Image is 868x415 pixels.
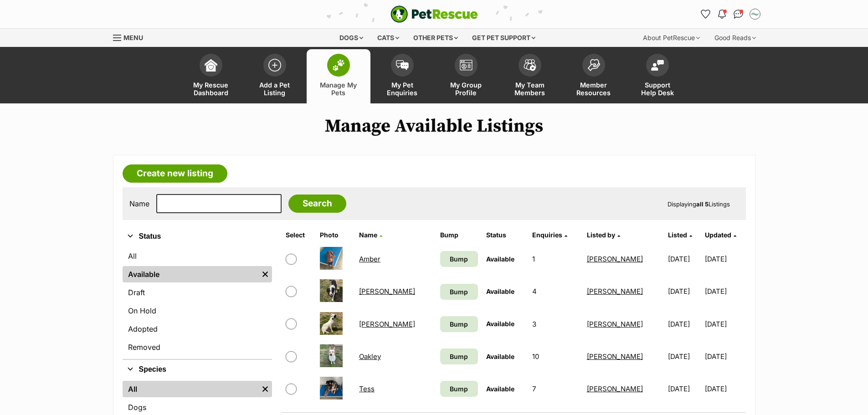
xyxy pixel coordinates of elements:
[332,59,345,71] img: manage-my-pets-icon-02211641906a0b7f246fdf0571729dbe1e7629f14944591b6c1af311fb30b64b.svg
[434,49,498,103] a: My Group Profile
[705,243,745,275] td: [DATE]
[715,7,729,21] button: Notifications
[190,81,231,97] span: My Rescue Dashboard
[307,49,370,103] a: Manage My Pets
[370,49,434,103] a: My Pet Enquiries
[359,287,415,296] a: [PERSON_NAME]
[651,60,664,71] img: help-desk-icon-fdf02630f3aa405de69fd3d07c3f3aa587a6932b1a1747fa1d2bba05be0121f9.svg
[705,231,736,239] a: Updated
[123,164,227,183] a: Create new listing
[123,248,272,264] a: All
[318,81,359,97] span: Manage My Pets
[532,231,562,239] span: translation missing: en.admin.listings.index.attributes.enquiries
[123,231,272,242] button: Status
[664,308,704,340] td: [DATE]
[316,228,354,242] th: Photo
[359,255,380,263] a: Amber
[450,319,468,329] span: Bump
[664,276,704,307] td: [DATE]
[705,308,745,340] td: [DATE]
[450,384,468,394] span: Bump
[129,200,149,208] label: Name
[396,60,409,70] img: pet-enquiries-icon-7e3ad2cf08bfb03b45e93fb7055b45f3efa6380592205ae92323e6603595dc1f.svg
[498,49,562,103] a: My Team Members
[750,10,760,19] img: Lucy Fitzsimmons profile pic
[450,287,468,297] span: Bump
[587,352,643,361] a: [PERSON_NAME]
[407,29,464,47] div: Other pets
[483,228,528,242] th: Status
[243,49,307,103] a: Add a Pet Listing
[587,287,643,296] a: [PERSON_NAME]
[440,251,478,267] a: Bump
[587,231,620,239] a: Listed by
[333,29,370,47] div: Dogs
[440,381,478,397] a: Bump
[486,385,514,393] span: Available
[705,231,731,239] span: Updated
[524,59,536,71] img: team-members-icon-5396bd8760b3fe7c0b43da4ab00e1e3bb1a5d9ba89233759b79545d2d3fc5d0d.svg
[390,5,478,23] a: PetRescue
[268,59,281,72] img: add-pet-listing-icon-0afa8454b4691262ce3f59096e99ab1cd57d4a30225e0717b998d2c9b9846f56.svg
[359,384,375,393] a: Tess
[529,243,582,275] td: 1
[123,34,143,41] span: Menu
[359,231,382,239] a: Name
[450,352,468,361] span: Bump
[288,195,346,213] input: Search
[440,316,478,332] a: Bump
[734,10,743,19] img: chat-41dd97257d64d25036548639549fe6c8038ab92f7586957e7f3b1b290dea8141.svg
[371,29,406,47] div: Cats
[587,231,615,239] span: Listed by
[705,373,745,405] td: [DATE]
[587,320,643,328] a: [PERSON_NAME]
[718,10,725,19] img: notifications-46538b983faf8c2785f20acdc204bb7945ddae34d4c08c2a6579f10ce5e182be.svg
[562,49,626,103] a: Member Resources
[486,255,514,263] span: Available
[486,287,514,295] span: Available
[668,200,730,208] span: Displaying Listings
[664,341,704,372] td: [DATE]
[390,5,478,23] img: logo-e224e6f780fb5917bec1dbf3a21bbac754714ae5b6737aabdf751b685950b380.svg
[587,384,643,393] a: [PERSON_NAME]
[446,81,487,97] span: My Group Profile
[529,276,582,307] td: 4
[486,353,514,360] span: Available
[486,320,514,328] span: Available
[437,228,482,242] th: Bump
[696,200,709,208] strong: all 5
[705,276,745,307] td: [DATE]
[123,364,272,375] button: Species
[359,352,381,361] a: Oakley
[637,29,706,47] div: About PetRescue
[123,284,272,301] a: Draft
[668,231,687,239] span: Listed
[123,302,272,319] a: On Hold
[573,81,614,97] span: Member Resources
[708,29,762,47] div: Good Reads
[532,231,567,239] a: Enquiries
[258,381,272,397] a: Remove filter
[254,81,295,97] span: Add a Pet Listing
[699,7,713,21] a: Favourites
[359,231,377,239] span: Name
[123,266,258,282] a: Available
[529,341,582,372] td: 10
[587,59,600,71] img: member-resources-icon-8e73f808a243e03378d46382f2149f9095a855e16c252ad45f914b54edf8863c.svg
[460,60,473,71] img: group-profile-icon-3fa3cf56718a62981997c0bc7e787c4b2cf8bcc04b72c1350f741eb67cf2f40e.svg
[664,243,704,275] td: [DATE]
[664,373,704,405] td: [DATE]
[123,381,258,397] a: All
[205,59,217,72] img: dashboard-icon-eb2f2d2d3e046f16d808141f083e7271f6b2e854fb5c12c21221c1fb7104beca.svg
[440,348,478,364] a: Bump
[587,255,643,263] a: [PERSON_NAME]
[179,49,243,103] a: My Rescue Dashboard
[258,266,272,282] a: Remove filter
[113,29,149,45] a: Menu
[668,231,692,239] a: Listed
[529,373,582,405] td: 7
[123,321,272,337] a: Adopted
[509,81,550,97] span: My Team Members
[123,339,272,355] a: Removed
[382,81,423,97] span: My Pet Enquiries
